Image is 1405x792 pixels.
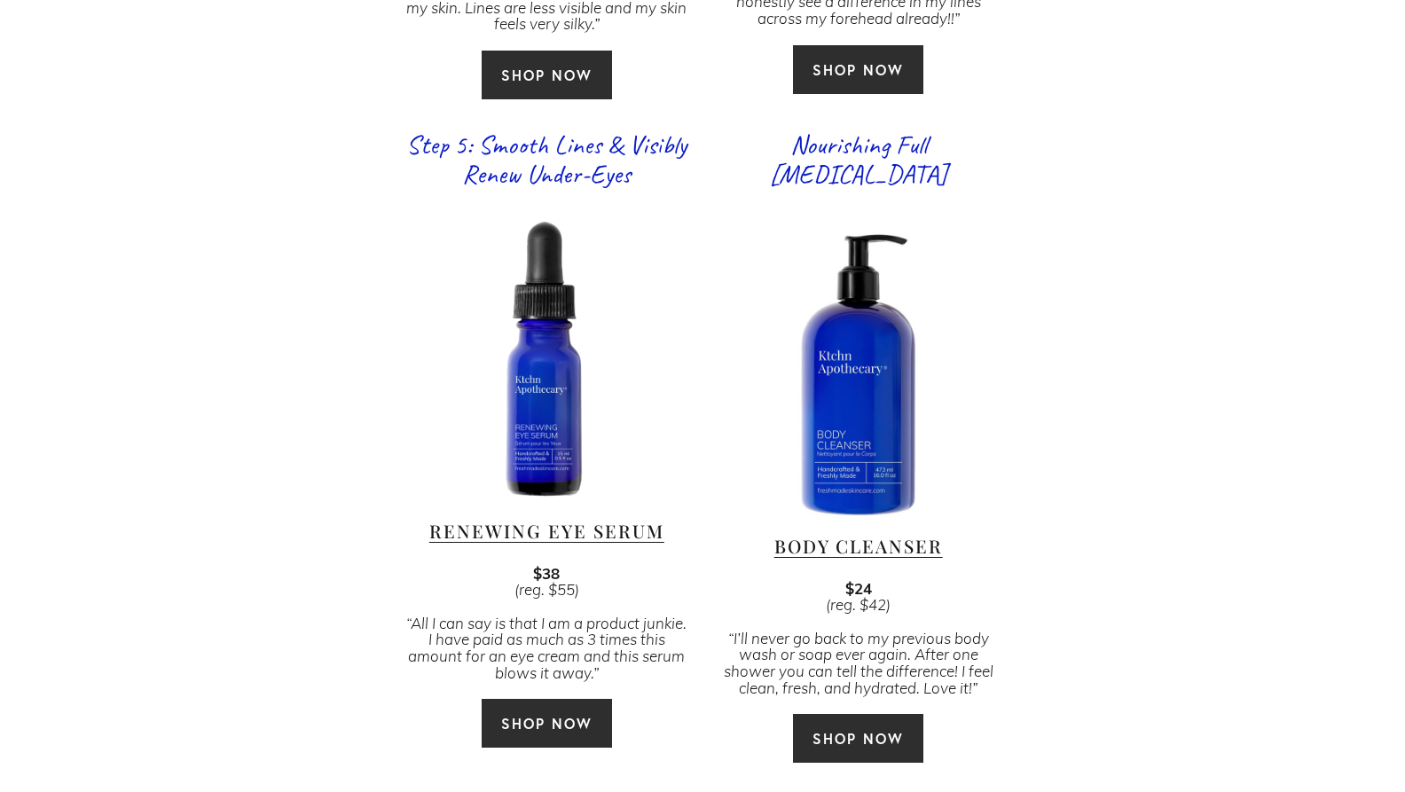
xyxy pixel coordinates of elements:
a: Body Cleanser [774,534,943,558]
strong: $38 [533,562,560,584]
a: SHOP NOW [792,713,924,764]
a: Nourishing Full [MEDICAL_DATA] [770,128,947,191]
strong: $24 [845,577,872,599]
em: (reg. $55) “All I can say is that I am a product junkie. I have paid as much as 3 times this amou... [406,579,690,683]
a: Step 5: Smooth Lines & Visibly Renew Under-Eyes [406,128,687,191]
a: SHOP NOW [481,698,613,749]
a: SHOP NOW [481,50,613,100]
em: (reg. $42) “I’ll never go back to my previous body wash or soap ever again. After one shower you ... [724,594,997,698]
a: Renewing Eye Serum [429,519,664,543]
a: SHOP NOW [792,44,924,95]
